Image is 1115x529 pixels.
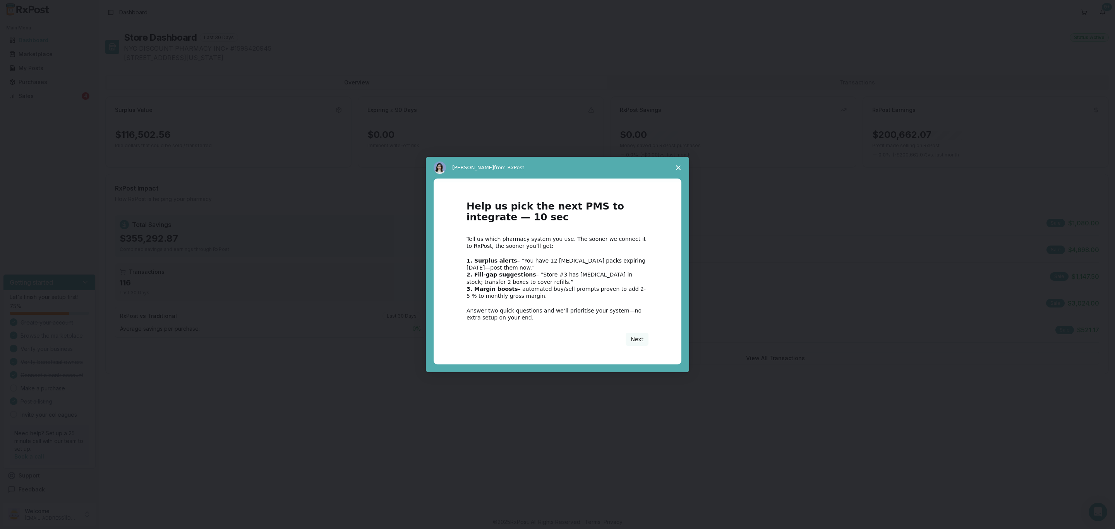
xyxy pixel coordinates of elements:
div: Tell us which pharmacy system you use. The sooner we connect it to RxPost, the sooner you’ll get: [467,235,648,249]
b: 3. Margin boosts [467,286,518,292]
b: 2. Fill-gap suggestions [467,271,536,278]
img: Profile image for Alice [434,161,446,174]
b: 1. Surplus alerts [467,258,517,264]
h1: Help us pick the next PMS to integrate — 10 sec [467,201,648,228]
span: [PERSON_NAME] [452,165,494,170]
div: – “You have 12 [MEDICAL_DATA] packs expiring [DATE]—post them now.” [467,257,648,271]
div: Answer two quick questions and we’ll prioritise your system—no extra setup on your end. [467,307,648,321]
div: – automated buy/sell prompts proven to add 2-5 % to monthly gross margin. [467,285,648,299]
span: Close survey [667,157,689,179]
div: – “Store #3 has [MEDICAL_DATA] in stock; transfer 2 boxes to cover refills.” [467,271,648,285]
button: Next [626,333,648,346]
span: from RxPost [494,165,524,170]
